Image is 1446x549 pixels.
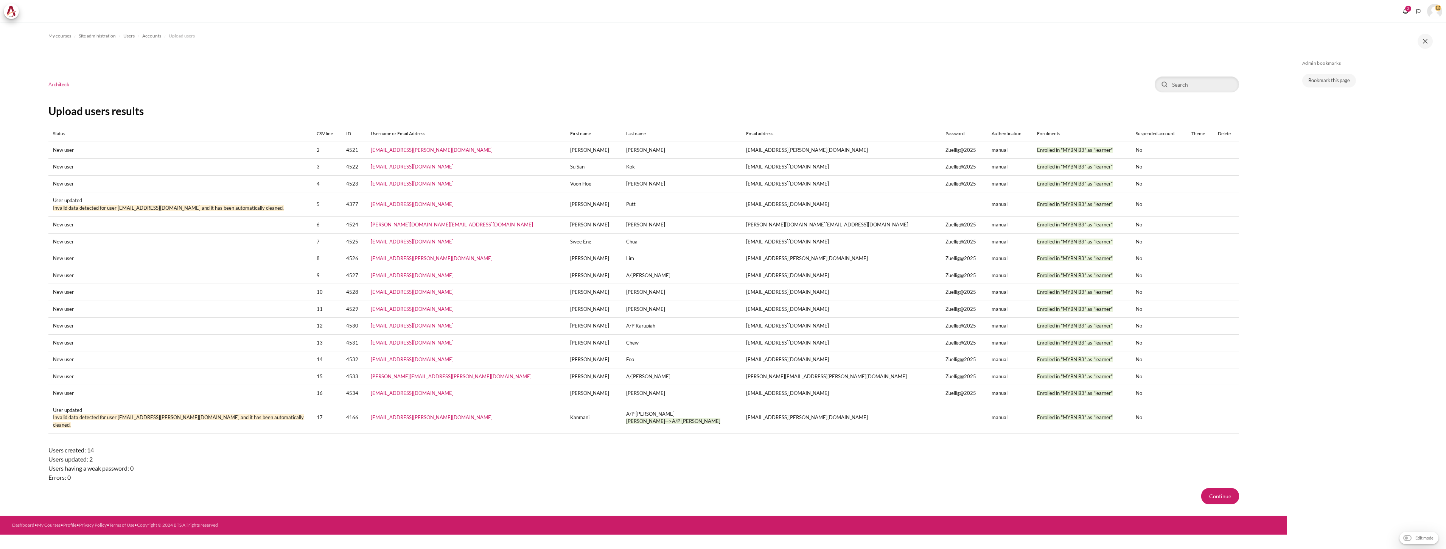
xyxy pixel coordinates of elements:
span: New user [53,272,74,278]
span: Voon Hoe [570,181,591,187]
span: Zuellig@2025 [945,147,976,153]
span: manual [992,164,1008,170]
span: [EMAIL_ADDRESS][DOMAIN_NAME] [746,356,829,362]
span: 4529 [346,306,358,312]
a: Terms of Use [109,522,134,528]
a: Copyright © 2024 BTS All rights reserved [137,522,218,528]
a: [EMAIL_ADDRESS][DOMAIN_NAME] [371,340,454,346]
span: A/[PERSON_NAME] [626,373,670,379]
span: manual [992,221,1008,228]
span: Enrolled in "MYBN B3" as "learner" [1037,181,1113,187]
th: Password [941,126,987,142]
span: 4527 [346,272,358,278]
span: No [1136,340,1142,346]
span: Foo [626,356,634,362]
th: Delete [1213,126,1239,142]
span: A/P [PERSON_NAME] [626,411,675,417]
span: Chua [626,239,637,245]
th: Enrolments [1032,126,1131,142]
span: manual [992,181,1008,187]
span: [PERSON_NAME] [570,255,609,261]
span: My courses [48,33,71,39]
th: Email address [742,126,941,142]
span: manual [992,356,1008,362]
span: New user [53,356,74,362]
span: manual [992,373,1008,379]
span: 2 [317,147,320,153]
th: Authentication [987,126,1032,142]
span: [PERSON_NAME] [570,201,609,207]
button: Languages [1413,6,1424,17]
span: New user [53,164,74,170]
div: • • • • • [12,522,734,529]
a: Architeck Architeck [4,4,23,19]
span: 4531 [346,340,358,346]
img: Architeck [6,6,17,17]
span: No [1136,390,1142,396]
h2: Upload users results [48,104,1239,118]
nav: Navigation bar [48,30,1239,42]
span: [PERSON_NAME] [626,181,665,187]
span: 11 [317,306,323,312]
span: 4528 [346,289,358,295]
span: Zuellig@2025 [945,181,976,187]
span: 4534 [346,390,358,396]
span: New user [53,340,74,346]
span: No [1136,239,1142,245]
span: manual [992,239,1008,245]
span: Zuellig@2025 [945,323,976,329]
a: Accounts [142,31,161,41]
span: 4521 [346,147,358,153]
span: 4377 [346,201,358,207]
span: manual [992,323,1008,329]
span: Enrolled in "MYBN B3" as "learner" [1037,272,1113,278]
span: No [1136,181,1142,187]
span: Enrolled in "MYBN B3" as "learner" [1037,221,1113,228]
span: Zuellig@2025 [945,289,976,295]
span: New user [53,147,74,153]
span: [EMAIL_ADDRESS][DOMAIN_NAME] [746,289,829,295]
span: Enrolled in "MYBN B3" as "learner" [1037,356,1113,362]
span: New user [53,289,74,295]
a: [EMAIL_ADDRESS][DOMAIN_NAME] [371,239,454,245]
span: 12 [317,323,323,329]
span: User updated [53,197,82,203]
span: Enrolled in "MYBN B3" as "learner" [1037,340,1113,346]
span: 15 [317,373,323,379]
span: [PERSON_NAME] [626,390,665,396]
span: Zuellig@2025 [945,164,976,170]
span: Site administration [79,33,116,39]
span: [EMAIL_ADDRESS][DOMAIN_NAME] [746,239,829,245]
span: Chew [626,340,639,346]
span: manual [992,414,1008,420]
span: Kok [626,164,635,170]
span: No [1136,373,1142,379]
span: 9 [317,272,320,278]
a: Site administration [79,31,116,41]
span: [PERSON_NAME] [570,289,609,295]
span: No [1136,272,1142,278]
span: Zuellig@2025 [945,255,976,261]
span: 4524 [346,221,358,228]
p: Users created: 14 Users updated: 2 Users having a weak password: 0 Errors: 0 [48,446,1239,482]
span: [PERSON_NAME] [570,147,609,153]
a: [EMAIL_ADDRESS][DOMAIN_NAME] [371,181,454,187]
span: New user [53,323,74,329]
a: User menu [1427,4,1442,19]
span: New user [53,390,74,396]
span: Su San [570,164,585,170]
span: [EMAIL_ADDRESS][DOMAIN_NAME] [746,272,829,278]
span: Enrolled in "MYBN B3" as "learner" [1037,201,1113,207]
a: [EMAIL_ADDRESS][DOMAIN_NAME] [371,164,454,170]
span: New user [53,306,74,312]
span: [PERSON_NAME] [570,390,609,396]
span: 10 [317,289,323,295]
th: Suspended account [1131,126,1187,142]
span: [PERSON_NAME] [626,306,665,312]
h1: Architeck [48,81,69,88]
input: Search [1155,76,1239,92]
span: Zuellig@2025 [945,221,976,228]
span: Enrolled in "MYBN B3" as "learner" [1037,255,1113,261]
span: No [1136,306,1142,312]
span: Enrolled in "MYBN B3" as "learner" [1037,239,1113,245]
